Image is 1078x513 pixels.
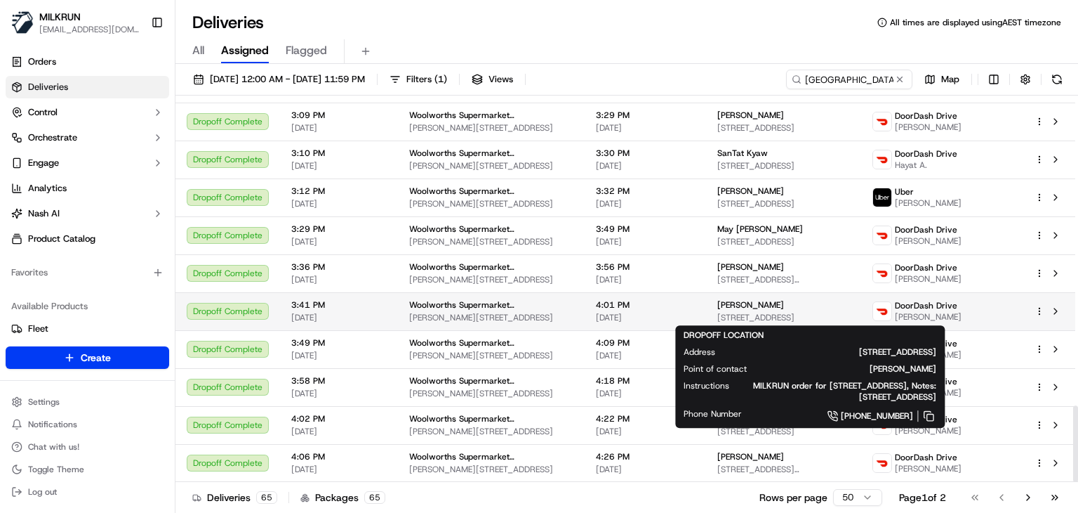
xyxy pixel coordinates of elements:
span: Woolworths Supermarket [GEOGRAPHIC_DATA] - [GEOGRAPHIC_DATA] [409,413,573,424]
span: Uber [895,186,914,197]
span: 4:02 PM [291,413,387,424]
span: [DATE] [291,388,387,399]
div: Packages [300,491,385,505]
div: Page 1 of 2 [899,491,946,505]
span: [DATE] [291,236,387,247]
span: Woolworths Supermarket [GEOGRAPHIC_DATA] - [GEOGRAPHIC_DATA] [409,110,573,121]
img: doordash_logo_v2.png [873,226,891,245]
img: doordash_logo_v2.png [873,150,891,169]
span: [PERSON_NAME] [717,451,784,462]
span: 3:41 PM [291,299,387,311]
button: Chat with us! [6,437,169,457]
img: doordash_logo_v2.png [873,264,891,283]
div: 65 [256,491,277,504]
a: [PHONE_NUMBER] [764,408,936,424]
span: Control [28,106,58,119]
span: Hayat A. [895,160,957,171]
span: [STREET_ADDRESS] [717,426,850,437]
span: [PERSON_NAME] [895,235,961,247]
span: [DATE] [291,312,387,323]
span: [STREET_ADDRESS][PERSON_NAME] [717,464,850,475]
span: Woolworths Supermarket [GEOGRAPHIC_DATA] - [GEOGRAPHIC_DATA] [409,299,573,311]
button: Filters(1) [383,70,453,89]
span: [DATE] [596,464,695,475]
span: [PERSON_NAME] [717,110,784,121]
span: Create [81,351,111,365]
span: [PERSON_NAME][STREET_ADDRESS] [409,198,573,209]
span: [DATE] [291,426,387,437]
span: [DATE] [596,350,695,361]
input: Type to search [786,70,912,89]
img: doordash_logo_v2.png [873,454,891,472]
span: Woolworths Supermarket [GEOGRAPHIC_DATA] - [GEOGRAPHIC_DATA] [409,337,573,349]
span: 3:10 PM [291,148,387,159]
span: Fleet [28,323,48,335]
span: [DATE] [291,350,387,361]
span: [DATE] [291,198,387,209]
a: Fleet [11,323,164,335]
span: Woolworths Supermarket [GEOGRAPHIC_DATA] - [GEOGRAPHIC_DATA] [409,261,573,273]
span: [PERSON_NAME] [895,197,961,209]
span: [PERSON_NAME] [769,363,936,375]
button: Log out [6,482,169,502]
span: 3:32 PM [596,186,695,197]
span: [PERSON_NAME][STREET_ADDRESS] [409,274,573,285]
span: DoorDash Drive [895,300,957,311]
span: [PERSON_NAME] [895,425,961,436]
img: MILKRUN [11,11,34,34]
button: Refresh [1047,70,1067,89]
a: Analytics [6,177,169,200]
button: Notifications [6,415,169,434]
span: [DATE] [596,312,695,323]
span: [DATE] [596,236,695,247]
span: [STREET_ADDRESS] [738,346,936,358]
span: [DATE] [596,388,695,399]
span: 3:56 PM [596,261,695,273]
span: ( 1 ) [434,73,447,86]
span: Woolworths Supermarket [GEOGRAPHIC_DATA] - [GEOGRAPHIC_DATA] [409,223,573,235]
span: 3:58 PM [291,375,387,387]
span: Analytics [28,182,67,195]
span: [PERSON_NAME][STREET_ADDRESS] [409,464,573,475]
span: Views [488,73,513,86]
span: Engage [28,157,59,169]
span: 3:29 PM [291,223,387,235]
span: 3:12 PM [291,186,387,197]
div: Favorites [6,261,169,284]
span: DoorDash Drive [895,148,957,160]
span: 3:30 PM [596,148,695,159]
span: Notifications [28,419,77,430]
button: Fleet [6,318,169,340]
span: [DATE] [596,198,695,209]
span: [PERSON_NAME] [895,311,961,323]
span: Point of contact [684,363,747,375]
p: Rows per page [759,491,827,505]
span: Deliveries [28,81,68,93]
button: [EMAIL_ADDRESS][DOMAIN_NAME] [39,24,140,35]
img: doordash_logo_v2.png [873,302,891,320]
a: Product Catalog [6,228,169,250]
span: Toggle Theme [28,464,84,475]
span: DoorDash Drive [895,224,957,235]
img: doordash_logo_v2.png [873,112,891,131]
span: 3:29 PM [596,110,695,121]
span: DoorDash Drive [895,452,957,463]
span: All times are displayed using AEST timezone [890,17,1061,28]
span: [PERSON_NAME] [717,299,784,311]
span: [PERSON_NAME][STREET_ADDRESS] [409,312,573,323]
span: Orders [28,56,56,68]
a: Orders [6,51,169,73]
span: [PERSON_NAME] [717,261,784,273]
span: All [192,42,204,59]
span: Chat with us! [28,441,79,453]
button: Views [465,70,519,89]
span: Flagged [286,42,327,59]
span: Settings [28,396,60,408]
span: Product Catalog [28,233,95,245]
button: Create [6,346,169,369]
button: [DATE] 12:00 AM - [DATE] 11:59 PM [187,70,371,89]
button: Map [918,70,966,89]
span: DoorDash Drive [895,110,957,122]
button: Toggle Theme [6,460,169,479]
